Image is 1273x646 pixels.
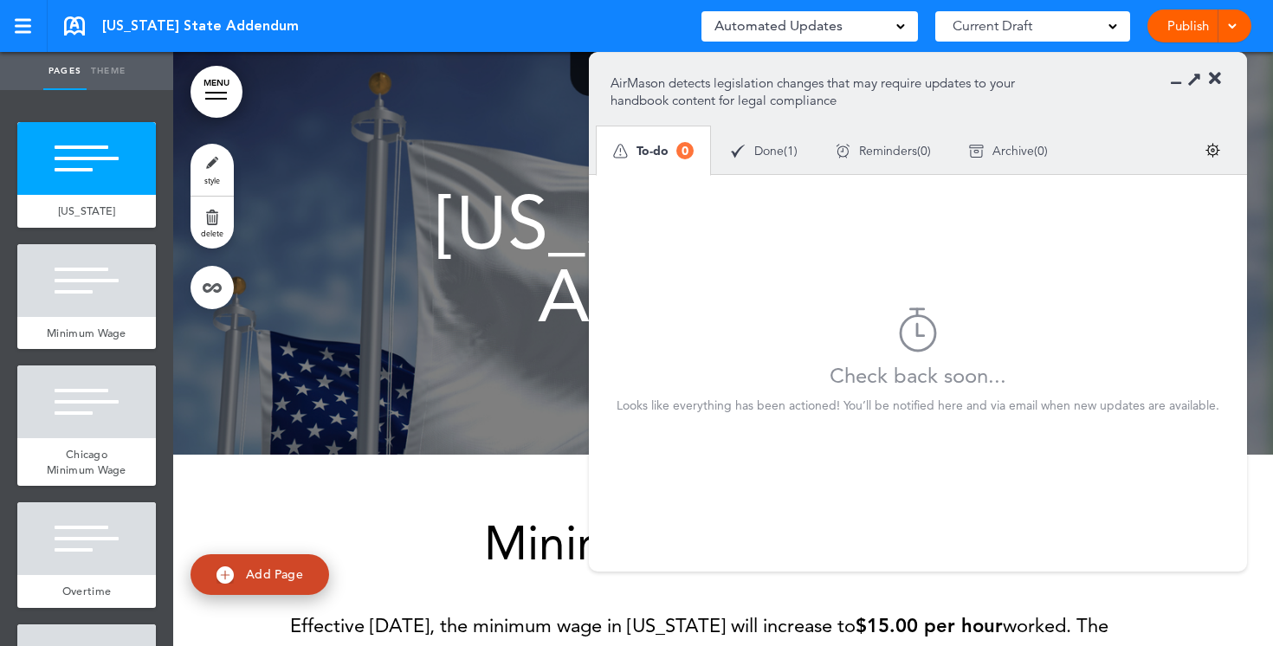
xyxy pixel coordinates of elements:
[62,584,111,598] span: Overtime
[754,145,784,157] span: Done
[87,52,130,90] a: Theme
[830,352,1006,399] div: Check back soon...
[787,145,794,157] span: 1
[47,447,126,477] span: Chicago Minimum Wage
[856,614,1003,637] strong: $15.00 per hour
[216,566,234,584] img: add.svg
[611,74,1041,109] p: AirMason detects legislation changes that may require updates to your handbook content for legal ...
[636,145,669,157] span: To-do
[58,203,116,218] span: [US_STATE]
[191,144,234,196] a: style
[712,128,817,174] div: ( )
[436,179,1011,339] span: [US_STATE] State Addendum
[246,566,303,582] span: Add Page
[191,197,234,249] a: delete
[992,145,1034,157] span: Archive
[17,317,156,350] a: Minimum Wage
[17,575,156,608] a: Overtime
[1205,143,1220,158] img: settings.svg
[613,144,628,158] img: apu_icons_todo.svg
[921,145,927,157] span: 0
[102,16,299,36] span: [US_STATE] State Addendum
[191,66,242,118] a: MENU
[617,399,1219,411] div: Looks like everything has been actioned! You’ll be notified here and via email when new updates a...
[290,520,1156,567] h1: Minimum Wage Policy
[43,52,87,90] a: Pages
[859,145,917,157] span: Reminders
[47,326,126,340] span: Minimum Wage
[1037,145,1044,157] span: 0
[836,144,850,158] img: apu_icons_remind.svg
[17,195,156,228] a: [US_STATE]
[191,554,329,595] a: Add Page
[201,228,223,238] span: delete
[950,128,1067,174] div: ( )
[969,144,984,158] img: apu_icons_archive.svg
[714,14,843,38] span: Automated Updates
[953,14,1032,38] span: Current Draft
[731,144,746,158] img: apu_icons_done.svg
[204,175,220,185] span: style
[817,128,950,174] div: ( )
[1160,10,1215,42] a: Publish
[17,438,156,486] a: Chicago Minimum Wage
[899,307,937,352] img: timer.svg
[676,142,694,159] span: 0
